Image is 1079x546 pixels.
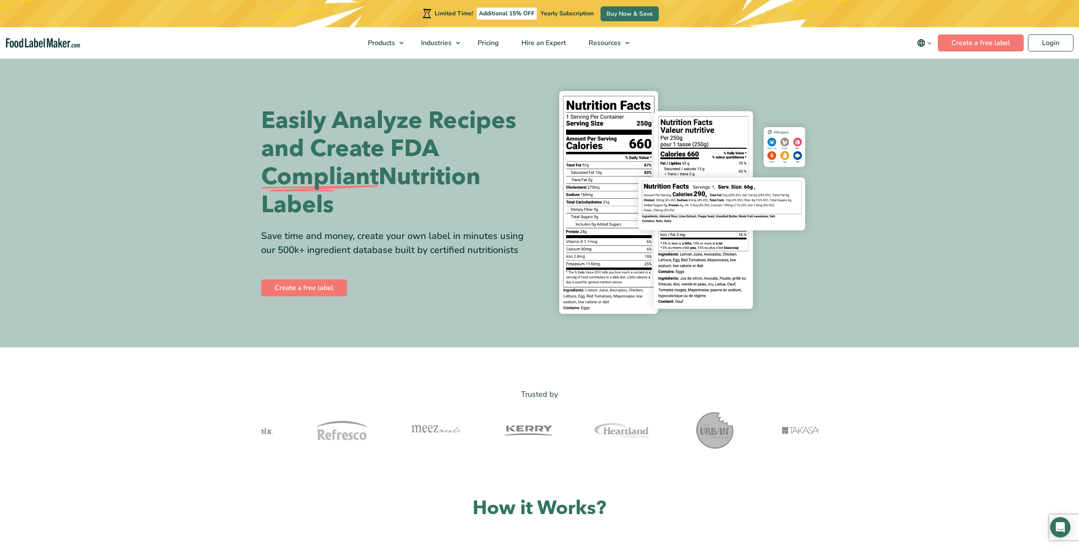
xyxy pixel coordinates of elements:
[475,38,500,48] span: Pricing
[261,496,818,521] h2: How it Works?
[261,388,818,401] p: Trusted by
[541,9,594,17] span: Yearly Subscription
[477,8,537,20] span: Additional 15% OFF
[601,6,659,21] a: Buy Now & Save
[519,38,567,48] span: Hire an Expert
[435,9,473,17] span: Limited Time!
[938,34,1024,51] a: Create a free label
[586,38,622,48] span: Resources
[261,229,533,257] div: Save time and money, create your own label in minutes using our 500k+ ingredient database built b...
[261,163,379,191] span: Compliant
[357,27,408,59] a: Products
[419,38,453,48] span: Industries
[261,107,533,219] h1: Easily Analyze Recipes and Create FDA Nutrition Labels
[578,27,634,59] a: Resources
[365,38,396,48] span: Products
[1050,517,1070,537] div: Open Intercom Messenger
[510,27,575,59] a: Hire an Expert
[467,27,508,59] a: Pricing
[261,279,347,296] a: Create a free label
[1028,34,1073,51] a: Login
[410,27,464,59] a: Industries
